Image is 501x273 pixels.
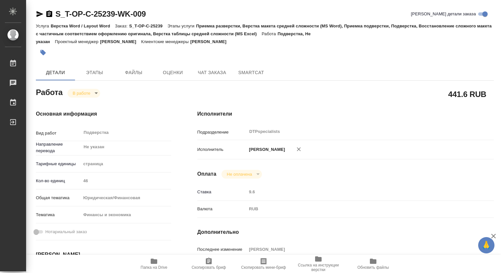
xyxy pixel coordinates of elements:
p: S_T-OP-C-25239 [129,24,167,28]
div: Финансы и экономика [81,209,171,220]
p: Тарифные единицы [36,161,81,167]
span: [PERSON_NAME] детали заказа [411,11,476,17]
input: Пустое поле [247,245,469,254]
span: Скопировать бриф [191,265,226,270]
p: Подразделение [197,129,247,136]
p: Валюта [197,206,247,212]
p: Верстка Word / Layout Word [51,24,115,28]
button: Не оплачена [225,171,254,177]
div: Юридическая/Финансовая [81,192,171,203]
a: S_T-OP-C-25239-WK-009 [55,9,146,18]
p: Исполнитель [197,146,247,153]
p: Проектный менеджер [55,39,100,44]
p: Этапы услуги [167,24,196,28]
button: Скопировать мини-бриф [236,255,291,273]
p: Ставка [197,189,247,195]
h2: 441.6 RUB [448,88,486,100]
div: страница [81,158,171,169]
button: Ссылка на инструкции верстки [291,255,346,273]
span: Папка на Drive [141,265,167,270]
button: Скопировать ссылку [45,10,53,18]
h4: Исполнители [197,110,494,118]
span: 🙏 [481,238,492,252]
input: Пустое поле [247,187,469,197]
button: Удалить исполнителя [292,142,306,156]
div: RUB [247,203,469,215]
h4: Оплата [197,170,217,178]
p: Работа [262,31,278,36]
input: Пустое поле [81,176,171,185]
p: [PERSON_NAME] [247,146,285,153]
span: Скопировать мини-бриф [241,265,286,270]
div: В работе [68,89,100,98]
span: Ссылка на инструкции верстки [295,263,342,272]
span: SmartCat [235,69,267,77]
button: Обновить файлы [346,255,401,273]
span: Чат заказа [196,69,228,77]
span: Обновить файлы [357,265,389,270]
button: В работе [71,90,92,96]
span: Детали [40,69,71,77]
p: Направление перевода [36,141,81,154]
h4: Дополнительно [197,228,494,236]
h2: Работа [36,86,63,98]
button: Скопировать ссылку для ЯМессенджера [36,10,44,18]
button: Папка на Drive [127,255,181,273]
p: Заказ: [115,24,129,28]
p: Последнее изменение [197,246,247,253]
button: 🙏 [478,237,494,253]
div: В работе [221,170,262,179]
h4: Основная информация [36,110,171,118]
h4: [PERSON_NAME] [36,251,171,259]
span: Оценки [157,69,189,77]
p: [PERSON_NAME] [100,39,141,44]
p: [PERSON_NAME] [190,39,231,44]
p: Клиентские менеджеры [141,39,190,44]
button: Добавить тэг [36,45,50,60]
span: Нотариальный заказ [45,229,87,235]
p: Услуга [36,24,51,28]
p: Кол-во единиц [36,178,81,184]
p: Общая тематика [36,195,81,201]
button: Скопировать бриф [181,255,236,273]
p: Приемка разверстки, Верстка макета средней сложности (MS Word), Приемка подверстки, Подверстка, В... [36,24,492,36]
p: Тематика [36,212,81,218]
span: Файлы [118,69,149,77]
span: Этапы [79,69,110,77]
p: Вид работ [36,130,81,136]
